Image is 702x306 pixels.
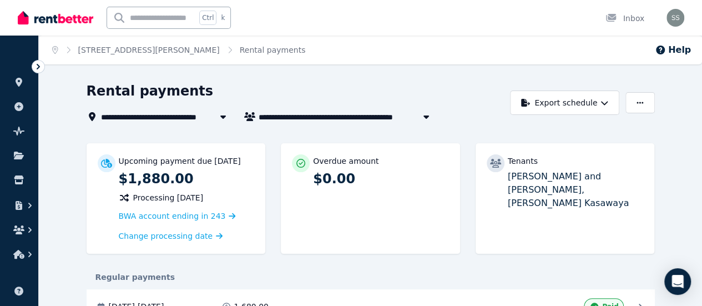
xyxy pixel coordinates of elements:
button: Export schedule [510,91,619,115]
div: Regular payments [87,272,655,283]
p: [PERSON_NAME] and [PERSON_NAME], [PERSON_NAME] Kasawaya [508,170,644,210]
h1: Rental payments [87,82,214,100]
span: Processing [DATE] [133,192,204,203]
img: RentBetter [18,9,93,26]
a: [STREET_ADDRESS][PERSON_NAME] [78,46,220,54]
p: Tenants [508,155,538,167]
div: Inbox [605,13,644,24]
p: Overdue amount [313,155,378,167]
p: Upcoming payment due [DATE] [119,155,241,167]
span: Ctrl [199,11,216,25]
nav: Breadcrumb [39,36,319,64]
span: Rental payments [240,44,306,56]
a: Change processing date [119,230,223,242]
img: Sunthari Sabapathypillai [666,9,684,27]
p: $0.00 [313,170,449,188]
div: Open Intercom Messenger [664,268,691,295]
span: k [221,13,225,22]
p: $1,880.00 [119,170,255,188]
span: BWA account ending in 243 [119,212,226,220]
button: Help [655,43,691,57]
span: Change processing date [119,230,213,242]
